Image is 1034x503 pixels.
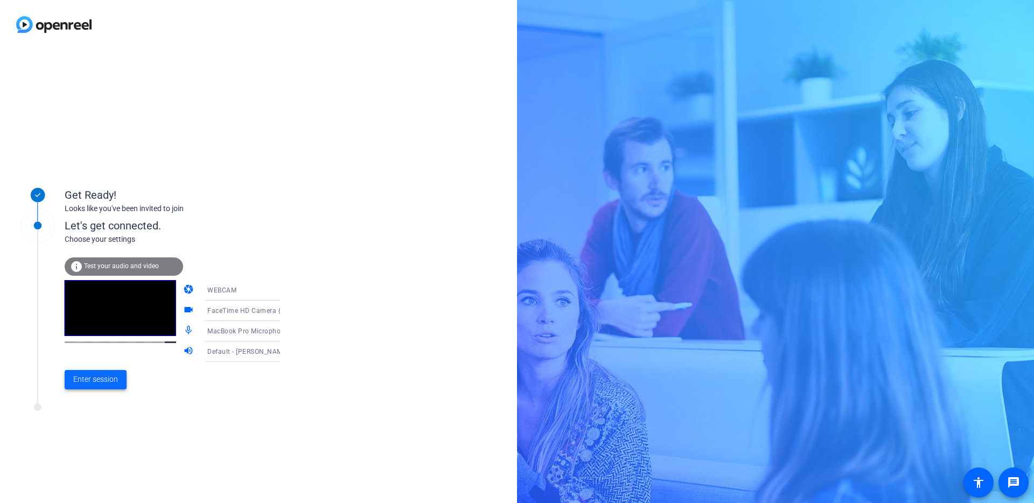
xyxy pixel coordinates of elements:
div: Get Ready! [65,187,280,203]
mat-icon: volume_up [183,345,196,358]
div: Looks like you've been invited to join [65,203,280,214]
mat-icon: camera [183,284,196,297]
span: MacBook Pro Microphone (Built-in) [207,326,317,335]
span: Enter session [73,374,118,385]
div: Let's get connected. [65,218,302,234]
span: FaceTime HD Camera (Built-in) (05ac:8514) [207,306,346,315]
mat-icon: videocam [183,304,196,317]
span: Test your audio and video [84,262,159,270]
span: WEBCAM [207,287,236,294]
mat-icon: accessibility [972,476,985,489]
button: Enter session [65,370,127,389]
span: Default - [PERSON_NAME] Aipods (Bluetooth) [207,347,350,355]
mat-icon: message [1007,476,1020,489]
mat-icon: info [70,260,83,273]
mat-icon: mic_none [183,325,196,338]
div: Choose your settings [65,234,302,245]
